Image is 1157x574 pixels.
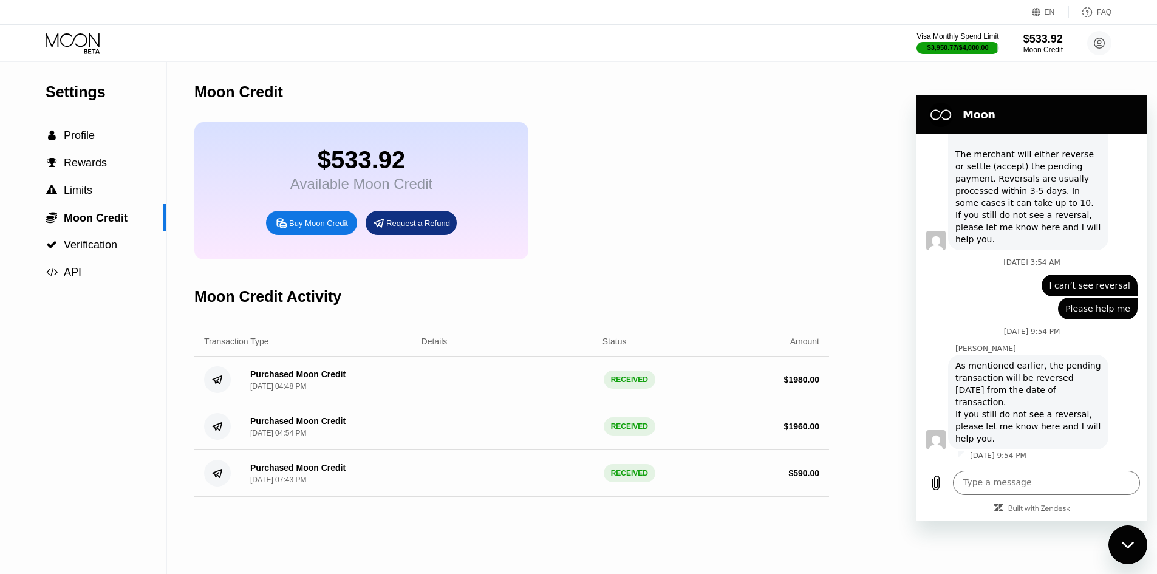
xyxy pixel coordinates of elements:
span: Moon Credit [64,212,128,224]
span: Verification [64,239,117,251]
div: Available Moon Credit [290,176,432,193]
div: Visa Monthly Spend Limit [916,32,998,41]
span:  [46,239,57,250]
div:  [46,211,58,224]
div: [DATE] 04:54 PM [250,429,306,437]
div: FAQ [1097,8,1111,16]
div: Status [602,337,627,346]
div: Buy Moon Credit [266,211,357,235]
div: $533.92 [290,146,432,174]
div: FAQ [1069,6,1111,18]
span:  [46,267,58,278]
div: Request a Refund [366,211,457,235]
div:  [46,185,58,196]
div: $533.92 [1023,33,1063,46]
div: RECEIVED [604,371,655,389]
div: EN [1032,6,1069,18]
span:  [48,130,56,141]
span:  [47,157,57,168]
div: [DATE] 07:43 PM [250,476,306,484]
div: Moon Credit [1023,46,1063,54]
div: EN [1045,8,1055,16]
div: $ 590.00 [788,468,819,478]
span:  [46,211,57,224]
div: Moon Credit Activity [194,288,341,306]
span: Profile [64,129,95,142]
div: Transaction Type [204,337,269,346]
div: Purchased Moon Credit [250,369,346,379]
div: Purchased Moon Credit [250,463,346,473]
div: RECEIVED [604,417,655,436]
iframe: Button to launch messaging window, conversation in progress [1108,525,1147,564]
div: $533.92Moon Credit [1023,33,1063,54]
div: Moon Credit [194,83,283,101]
span:  [46,185,57,196]
div:  [46,239,58,250]
div: $3,950.77 / $4,000.00 [927,44,989,51]
iframe: Messaging window [916,95,1147,521]
div: $ 1960.00 [784,422,819,431]
div: Settings [46,83,166,101]
span: Limits [64,184,92,196]
span: API [64,266,81,278]
div:  [46,130,58,141]
div: Purchased Moon Credit [250,416,346,426]
div: RECEIVED [604,464,655,482]
div: [DATE] 04:48 PM [250,382,306,391]
div: Visa Monthly Spend Limit$3,950.77/$4,000.00 [916,32,998,54]
div: Request a Refund [386,218,450,228]
div:  [46,157,58,168]
div: Buy Moon Credit [289,218,348,228]
span: Rewards [64,157,107,169]
div: Details [422,337,448,346]
div: $ 1980.00 [784,375,819,384]
div: Amount [790,337,819,346]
